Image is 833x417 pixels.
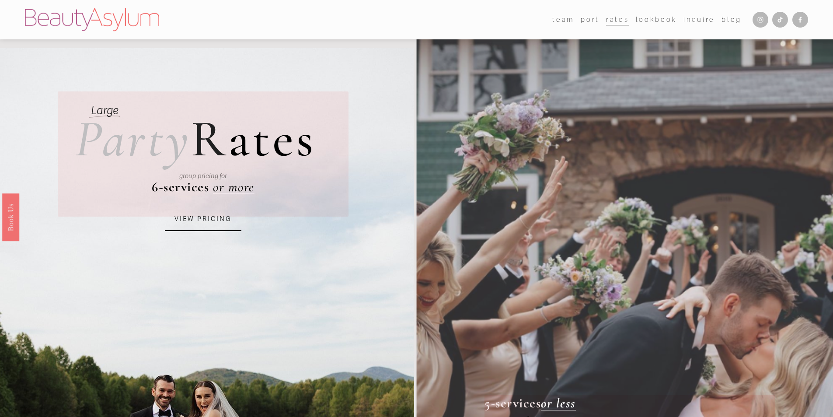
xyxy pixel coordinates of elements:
[179,172,227,180] em: group pricing for
[606,13,629,26] a: Rates
[792,12,808,28] a: Facebook
[753,12,768,28] a: Instagram
[484,395,541,411] strong: 5-services
[75,113,316,165] h2: ates
[2,193,19,241] a: Book Us
[75,108,191,170] em: Party
[721,13,742,26] a: Blog
[581,13,599,26] a: port
[191,108,228,170] span: R
[683,13,715,26] a: Inquire
[541,395,576,411] a: or less
[91,104,119,118] em: Large
[636,13,677,26] a: Lookbook
[165,207,241,231] a: VIEW PRICING
[25,8,159,31] img: Beauty Asylum | Bridal Hair &amp; Makeup Charlotte &amp; Atlanta
[772,12,788,28] a: TikTok
[552,14,574,25] span: team
[552,13,574,26] a: folder dropdown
